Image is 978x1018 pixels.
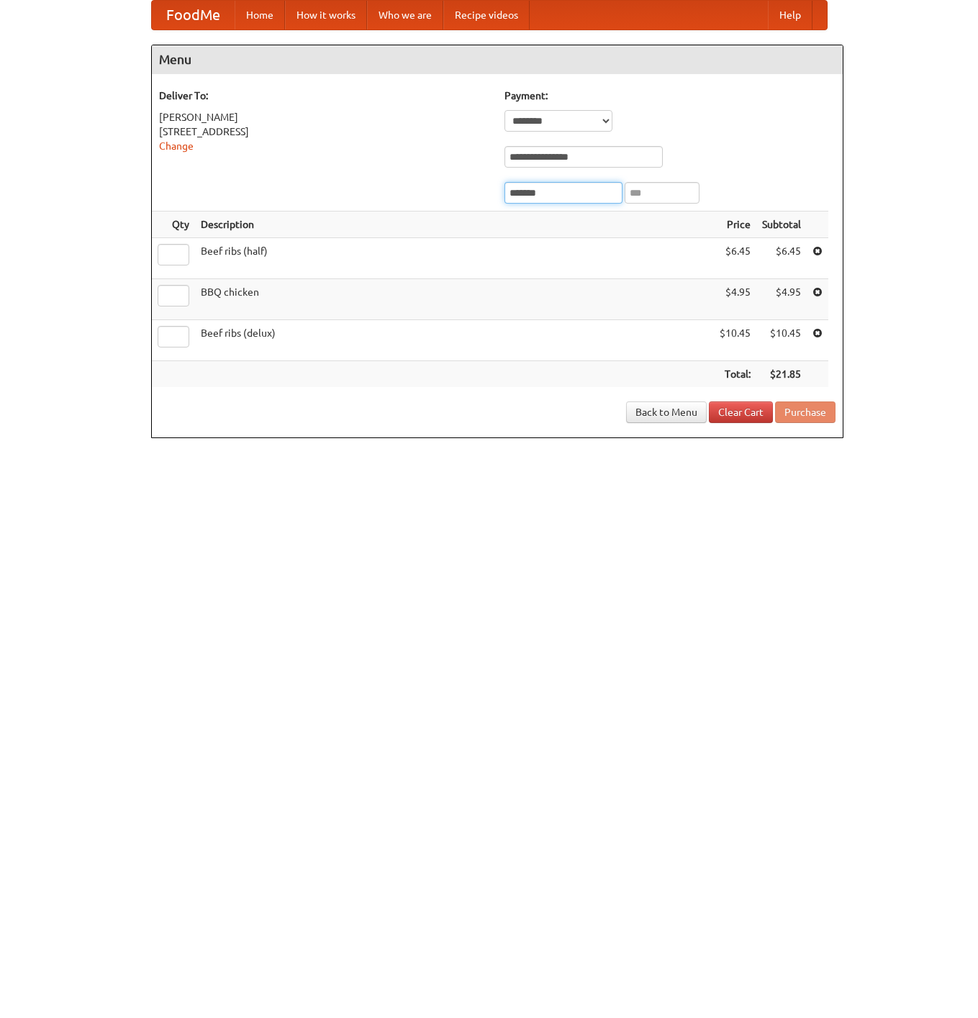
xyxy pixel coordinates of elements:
[195,279,714,320] td: BBQ chicken
[195,212,714,238] th: Description
[152,1,235,29] a: FoodMe
[195,320,714,361] td: Beef ribs (delux)
[152,45,843,74] h4: Menu
[709,401,773,423] a: Clear Cart
[626,401,707,423] a: Back to Menu
[714,238,756,279] td: $6.45
[756,279,807,320] td: $4.95
[159,88,490,103] h5: Deliver To:
[714,320,756,361] td: $10.45
[367,1,443,29] a: Who we are
[152,212,195,238] th: Qty
[756,212,807,238] th: Subtotal
[756,320,807,361] td: $10.45
[504,88,836,103] h5: Payment:
[159,124,490,139] div: [STREET_ADDRESS]
[159,140,194,152] a: Change
[775,401,836,423] button: Purchase
[756,238,807,279] td: $6.45
[714,361,756,388] th: Total:
[195,238,714,279] td: Beef ribs (half)
[768,1,812,29] a: Help
[235,1,285,29] a: Home
[714,212,756,238] th: Price
[443,1,530,29] a: Recipe videos
[714,279,756,320] td: $4.95
[756,361,807,388] th: $21.85
[159,110,490,124] div: [PERSON_NAME]
[285,1,367,29] a: How it works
